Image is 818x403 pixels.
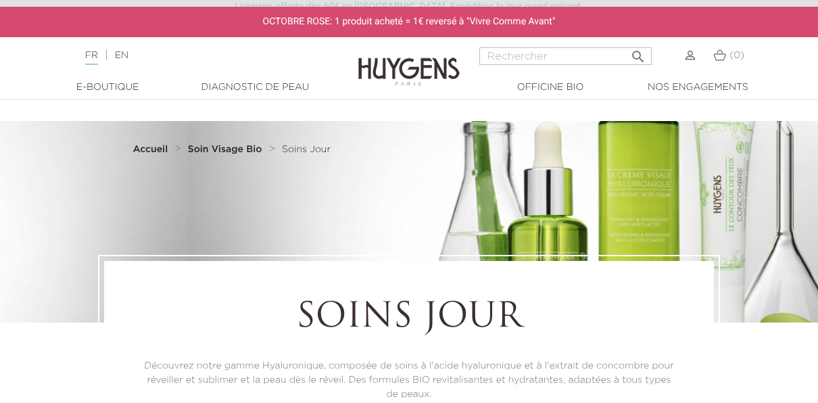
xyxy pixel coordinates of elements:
[187,80,322,95] a: Diagnostic de peau
[282,144,331,155] a: Soins Jour
[188,144,266,155] a: Soin Visage Bio
[40,80,175,95] a: E-Boutique
[630,45,646,61] i: 
[630,80,765,95] a: Nos engagements
[141,359,677,402] p: Découvrez notre gamme Hyaluronique, composée de soins à l'acide hyaluronique et à l'extrait de co...
[141,298,677,339] h1: Soins Jour
[483,80,618,95] a: Officine Bio
[626,43,650,62] button: 
[358,36,460,88] img: Huygens
[188,145,262,154] strong: Soin Visage Bio
[78,47,331,64] div: |
[133,145,168,154] strong: Accueil
[115,51,128,60] a: EN
[479,47,652,65] input: Rechercher
[85,51,98,65] a: FR
[133,144,171,155] a: Accueil
[282,145,331,154] span: Soins Jour
[729,51,744,60] span: (0)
